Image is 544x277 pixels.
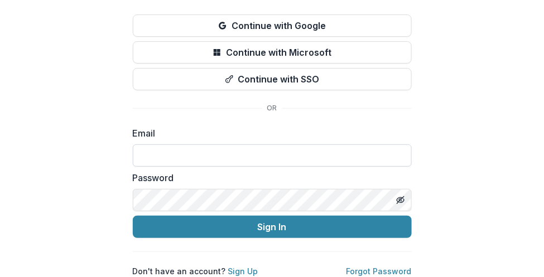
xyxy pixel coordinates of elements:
[133,14,412,37] button: Continue with Google
[228,266,258,276] a: Sign Up
[346,266,412,276] a: Forgot Password
[133,127,405,140] label: Email
[133,216,412,238] button: Sign In
[133,68,412,90] button: Continue with SSO
[392,191,410,209] button: Toggle password visibility
[133,41,412,64] button: Continue with Microsoft
[133,265,258,277] p: Don't have an account?
[133,171,405,184] label: Password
